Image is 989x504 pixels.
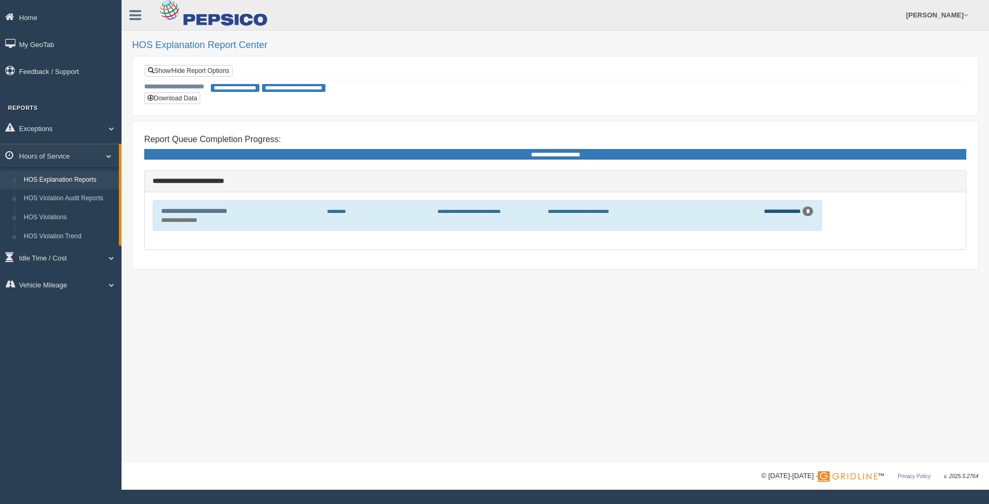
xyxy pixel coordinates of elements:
a: HOS Violation Audit Reports [19,189,119,208]
a: HOS Violations [19,208,119,227]
img: Gridline [818,471,878,482]
button: Download Data [144,92,200,104]
h2: HOS Explanation Report Center [132,40,978,51]
a: HOS Explanation Reports [19,171,119,190]
a: HOS Violation Trend [19,227,119,246]
span: v. 2025.5.2764 [944,473,978,479]
a: Show/Hide Report Options [145,65,232,77]
div: © [DATE]-[DATE] - ™ [761,471,978,482]
h4: Report Queue Completion Progress: [144,135,966,144]
a: Privacy Policy [898,473,930,479]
